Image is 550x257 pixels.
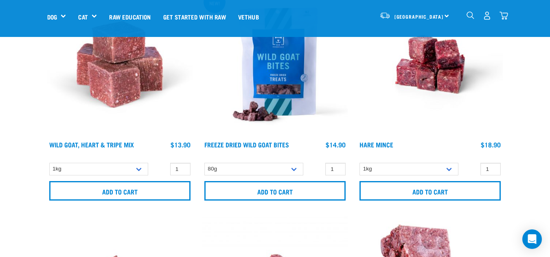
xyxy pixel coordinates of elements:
[481,141,501,148] div: $18.90
[480,163,501,175] input: 1
[359,181,501,201] input: Add to cart
[49,181,191,201] input: Add to cart
[47,12,57,22] a: Dog
[157,0,232,33] a: Get started with Raw
[170,163,191,175] input: 1
[500,11,508,20] img: home-icon@2x.png
[522,229,542,249] div: Open Intercom Messenger
[359,143,393,146] a: Hare Mince
[394,15,444,18] span: [GEOGRAPHIC_DATA]
[326,141,346,148] div: $14.90
[325,163,346,175] input: 1
[467,11,474,19] img: home-icon-1@2x.png
[171,141,191,148] div: $13.90
[78,12,88,22] a: Cat
[49,143,134,146] a: Wild Goat, Heart & Tripe Mix
[232,0,265,33] a: Vethub
[204,181,346,201] input: Add to cart
[483,11,491,20] img: user.png
[379,12,390,19] img: van-moving.png
[204,143,289,146] a: Freeze Dried Wild Goat Bites
[103,0,157,33] a: Raw Education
